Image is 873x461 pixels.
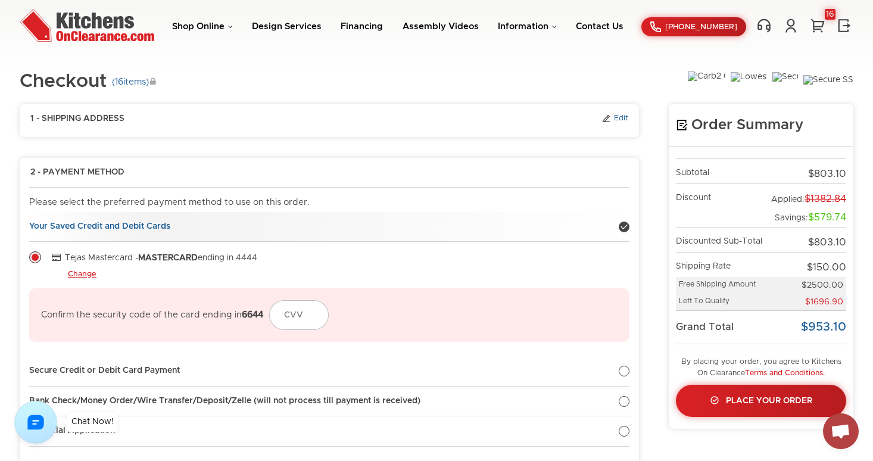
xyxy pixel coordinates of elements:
small: By placing your order, you agree to Kitchens On Clearance [681,358,841,377]
a: Information [498,22,557,31]
img: Carb2 Compliant [688,71,725,96]
span: $803.10 [808,169,846,179]
a: 16 [809,18,827,33]
span: 1 - Shipping Address [30,114,124,124]
p: Confirm the security code of the card ending in [41,310,263,321]
a: Terms and Conditions. [745,369,825,377]
div: Chat Now! [71,418,114,426]
span: $953.10 [801,321,846,333]
div: 16 [825,9,835,20]
small: ( items) [112,77,156,88]
input: CVV [269,300,329,330]
a: Contact Us [576,22,623,31]
td: Free Shipping Amount [676,277,767,294]
strong: Secure Credit or Debit Card Payment [29,366,180,375]
span: [PHONE_NUMBER] [665,23,737,31]
a: Assembly Videos [403,22,479,31]
a: Edit [601,114,628,124]
span: 2 - Payment Method [30,167,124,178]
td: Left To Qualify [676,294,767,311]
a: Financing [341,22,383,31]
td: Savings: [767,208,846,227]
td: Discounted Sub-Total [676,228,767,253]
strong: MASTERCARD [138,254,198,262]
td: Applied: [767,184,846,208]
strong: Bank Check/Money Order/Wire Transfer/Deposit/Zelle (will not process till payment is received) [29,397,420,405]
a: Financial Application [29,416,629,447]
td: Grand Total [676,311,767,344]
label: Tejas Mastercard - ending in 4444 [47,254,257,262]
div: Open chat [823,413,859,449]
img: Kitchens On Clearance [20,9,154,42]
a: Change [68,270,96,279]
img: Secure Order [772,72,798,96]
a: Place Your Order [676,385,846,417]
span: Place Your Order [726,397,812,405]
span: $2500.00 [802,281,843,289]
a: Bank Check/Money Order/Wire Transfer/Deposit/Zelle (will not process till payment is received) [29,387,629,417]
span: $1382.84 [805,194,846,204]
a: Your Saved Credit and Debit Cards [29,212,629,242]
span: $1696.90 [805,298,843,306]
td: Discount [676,184,767,208]
strong: 6644 [242,310,263,319]
a: Design Services [252,22,322,31]
img: Chat with us [14,401,57,444]
strong: Your Saved Credit and Debit Cards [29,222,170,230]
span: 16 [115,77,123,86]
h4: Order Summary [676,116,846,134]
span: $579.74 [808,213,846,222]
span: $803.10 [808,238,846,247]
td: Subtotal [676,159,767,184]
span: $150.00 [807,263,846,272]
img: Lowest Price Guarantee [731,72,767,95]
a: Shop Online [172,22,233,31]
h1: Checkout [20,71,156,92]
img: Secure SSL Encyption [803,75,853,93]
p: Please select the preferred payment method to use on this order. [29,197,629,208]
a: [PHONE_NUMBER] [641,17,746,36]
a: Secure Credit or Debit Card Payment [29,356,629,387]
td: Shipping Rate [676,253,767,277]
